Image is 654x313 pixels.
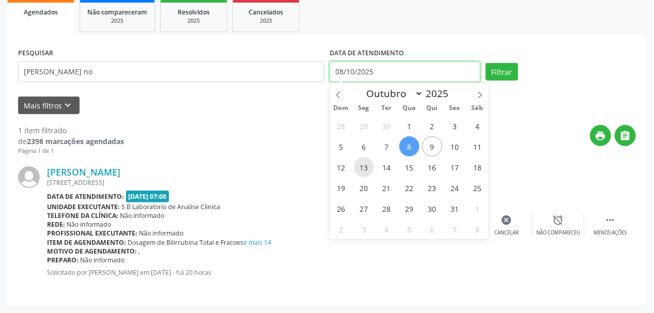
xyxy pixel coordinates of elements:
[399,219,419,239] span: Novembro 5, 2025
[47,166,120,178] a: [PERSON_NAME]
[122,202,221,211] span: S B Laboratorio de Analise Clinica
[47,178,326,187] div: [STREET_ADDRESS]
[354,198,374,218] span: Outubro 27, 2025
[47,202,120,211] b: Unidade executante:
[445,178,465,198] span: Outubro 24, 2025
[377,219,397,239] span: Novembro 4, 2025
[595,130,606,142] i: print
[422,198,442,218] span: Outubro 30, 2025
[63,100,74,111] i: keyboard_arrow_down
[377,198,397,218] span: Outubro 28, 2025
[590,125,611,146] button: print
[47,192,124,201] b: Data de atendimento:
[399,198,419,218] span: Outubro 29, 2025
[423,87,457,100] input: Year
[445,219,465,239] span: Novembro 7, 2025
[47,247,137,256] b: Motivo de agendamento:
[467,198,487,218] span: Novembro 1, 2025
[354,116,374,136] span: Setembro 29, 2025
[120,211,165,220] span: Não informado
[421,105,443,112] span: Qui
[445,198,465,218] span: Outubro 31, 2025
[377,178,397,198] span: Outubro 21, 2025
[18,61,324,82] input: Nome, CNS
[399,178,419,198] span: Outubro 22, 2025
[467,157,487,177] span: Outubro 18, 2025
[331,219,351,239] span: Novembro 2, 2025
[24,8,58,17] span: Agendados
[352,105,375,112] span: Seg
[331,116,351,136] span: Setembro 28, 2025
[486,63,518,81] button: Filtrar
[467,136,487,156] span: Outubro 11, 2025
[594,229,627,237] div: Menos ações
[168,17,220,25] div: 2025
[18,125,124,136] div: 1 item filtrado
[361,86,423,101] select: Month
[354,219,374,239] span: Novembro 3, 2025
[354,136,374,156] span: Outubro 6, 2025
[18,166,40,188] img: img
[443,105,466,112] span: Sex
[399,157,419,177] span: Outubro 15, 2025
[604,214,616,226] i: 
[67,220,112,229] span: Não informado
[399,136,419,156] span: Outubro 8, 2025
[139,229,184,238] span: Não informado
[422,116,442,136] span: Outubro 2, 2025
[47,220,65,229] b: Rede:
[375,105,398,112] span: Ter
[18,136,124,147] div: de
[244,238,272,247] a: e mais 14
[422,178,442,198] span: Outubro 23, 2025
[240,17,292,25] div: 2025
[377,116,397,136] span: Setembro 30, 2025
[445,116,465,136] span: Outubro 3, 2025
[139,247,141,256] span: ,
[249,8,284,17] span: Cancelados
[467,178,487,198] span: Outubro 25, 2025
[87,17,147,25] div: 2025
[126,191,169,202] span: [DATE] 07:00
[467,219,487,239] span: Novembro 8, 2025
[331,136,351,156] span: Outubro 5, 2025
[47,256,79,264] b: Preparo:
[620,130,631,142] i: 
[354,178,374,198] span: Outubro 20, 2025
[18,147,124,155] div: Página 1 de 1
[178,8,210,17] span: Resolvidos
[330,45,404,61] label: DATA DE ATENDIMENTO
[18,45,53,61] label: PESQUISAR
[377,157,397,177] span: Outubro 14, 2025
[27,136,124,146] strong: 2398 marcações agendadas
[47,211,118,220] b: Telefone da clínica:
[445,136,465,156] span: Outubro 10, 2025
[81,256,125,264] span: Não informado
[330,61,480,82] input: Selecione um intervalo
[377,136,397,156] span: Outubro 7, 2025
[398,105,421,112] span: Qua
[445,157,465,177] span: Outubro 17, 2025
[467,116,487,136] span: Outubro 4, 2025
[422,157,442,177] span: Outubro 16, 2025
[87,8,147,17] span: Não compareceram
[466,105,489,112] span: Sáb
[422,219,442,239] span: Novembro 6, 2025
[47,268,326,277] p: Solicitado por [PERSON_NAME] em [DATE] - há 20 horas
[501,214,512,226] i: cancel
[18,97,80,115] button: Mais filtroskeyboard_arrow_down
[553,214,564,226] i: alarm_off
[422,136,442,156] span: Outubro 9, 2025
[615,125,636,146] button: 
[47,229,137,238] b: Profissional executante:
[331,198,351,218] span: Outubro 26, 2025
[494,229,519,237] div: Cancelar
[47,238,126,247] b: Item de agendamento:
[330,105,352,112] span: Dom
[399,116,419,136] span: Outubro 1, 2025
[331,157,351,177] span: Outubro 12, 2025
[331,178,351,198] span: Outubro 19, 2025
[128,238,272,247] span: Dosagem de Bilirrubina Total e Fracoes
[354,157,374,177] span: Outubro 13, 2025
[536,229,580,237] div: Não compareceu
